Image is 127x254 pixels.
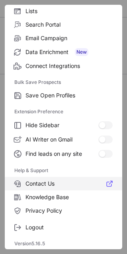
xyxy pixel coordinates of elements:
[25,136,98,143] span: AI Writer on Gmail
[25,194,113,201] span: Knowledge Base
[5,237,122,250] div: Version 5.16.5
[25,92,113,99] span: Save Open Profiles
[25,224,113,231] span: Logout
[5,59,122,73] label: Connect Integrations
[14,76,113,89] label: Bulk Save Prospects
[5,118,122,132] label: Hide Sidebar
[5,4,122,18] label: Lists
[25,21,113,28] span: Search Portal
[5,18,122,31] label: Search Portal
[14,105,113,118] label: Extension Preference
[25,122,98,129] span: Hide Sidebar
[5,190,122,204] label: Knowledge Base
[5,204,122,217] label: Privacy Policy
[5,177,122,190] label: Contact Us
[25,48,113,56] span: Data Enrichment
[5,89,122,102] label: Save Open Profiles
[5,147,122,161] label: Find leads on any site
[25,35,113,42] span: Email Campaign
[25,150,98,157] span: Find leads on any site
[25,207,113,214] span: Privacy Policy
[25,8,113,15] span: Lists
[5,31,122,45] label: Email Campaign
[25,62,113,70] span: Connect Integrations
[5,221,122,234] label: Logout
[14,164,113,177] label: Help & Support
[75,48,88,56] span: New
[5,45,122,59] label: Data Enrichment New
[5,132,122,147] label: AI Writer on Gmail
[25,180,113,187] span: Contact Us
